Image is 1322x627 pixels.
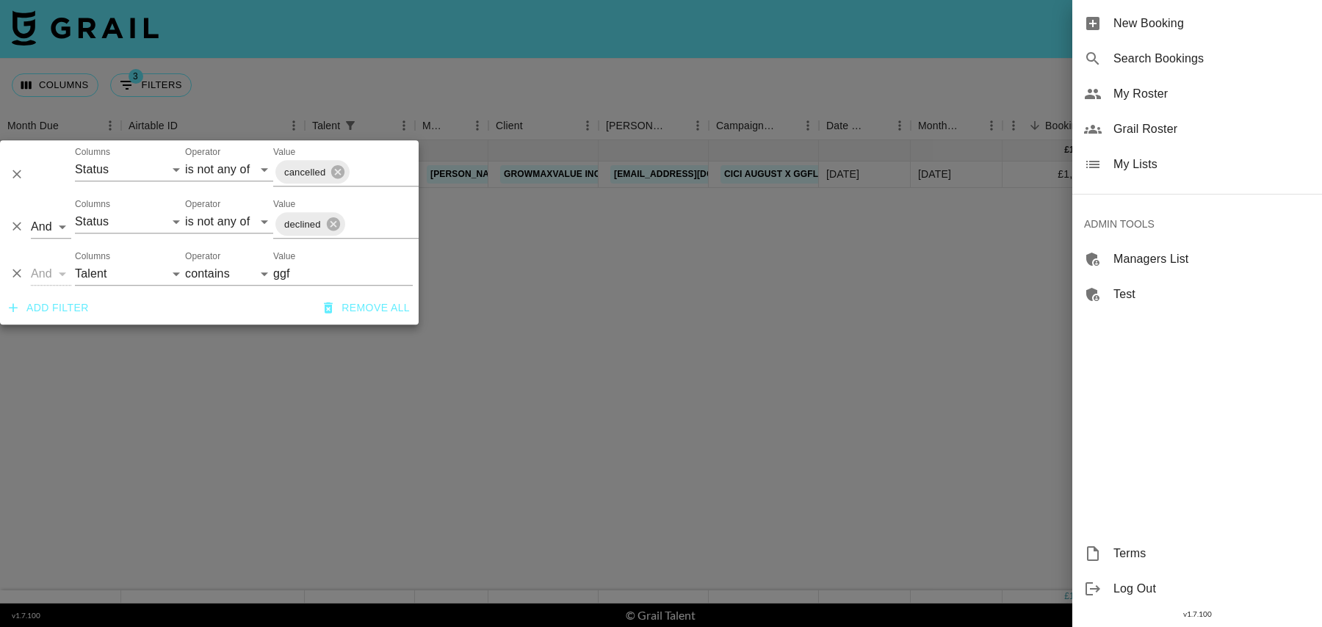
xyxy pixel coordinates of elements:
button: Remove all [318,294,416,322]
div: My Lists [1072,147,1322,182]
select: Logic operator [31,215,71,239]
label: Value [273,145,295,158]
span: New Booking [1113,15,1310,32]
button: Add filter [3,294,95,322]
span: My Lists [1113,156,1310,173]
div: v 1.7.100 [1072,606,1322,622]
span: declined [275,216,330,233]
input: Filter value [273,262,413,286]
span: Terms [1113,545,1310,562]
span: Search Bookings [1113,50,1310,68]
div: Test [1072,277,1322,312]
div: Search Bookings [1072,41,1322,76]
span: Grail Roster [1113,120,1310,138]
label: Value [273,197,295,210]
label: Columns [75,197,110,210]
div: Grail Roster [1072,112,1322,147]
span: My Roster [1113,85,1310,103]
div: My Roster [1072,76,1322,112]
button: Delete [6,216,28,238]
label: Operator [185,250,220,262]
div: ADMIN TOOLS [1072,206,1322,242]
div: Terms [1072,536,1322,571]
label: Columns [75,250,110,262]
span: cancelled [275,164,334,181]
label: Operator [185,145,220,158]
select: Logic operator [31,262,71,286]
label: Columns [75,145,110,158]
label: Operator [185,197,220,210]
label: Value [273,250,295,262]
span: Log Out [1113,580,1310,598]
button: Delete [6,263,28,285]
span: Test [1113,286,1310,303]
div: Managers List [1072,242,1322,277]
button: Delete [6,164,28,186]
div: New Booking [1072,6,1322,41]
div: Log Out [1072,571,1322,606]
span: Managers List [1113,250,1310,268]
